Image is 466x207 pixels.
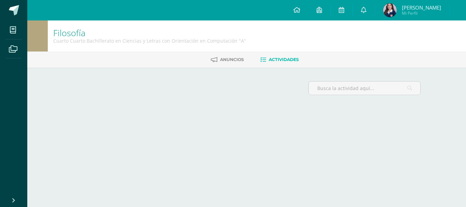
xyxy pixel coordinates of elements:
a: Actividades [260,54,299,65]
span: Actividades [269,57,299,62]
a: Anuncios [211,54,244,65]
div: Cuarto Cuarto Bachillerato en Ciencias y Letras con Orientación en Computación 'A' [53,38,246,44]
input: Busca la actividad aquí... [309,82,420,95]
span: [PERSON_NAME] [402,4,441,11]
img: c933e16aefa5ae42cda2e6902df54c58.png [383,3,397,17]
h1: Filosofía [53,28,246,38]
a: Filosofía [53,27,85,39]
span: Mi Perfil [402,10,441,16]
span: Anuncios [220,57,244,62]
